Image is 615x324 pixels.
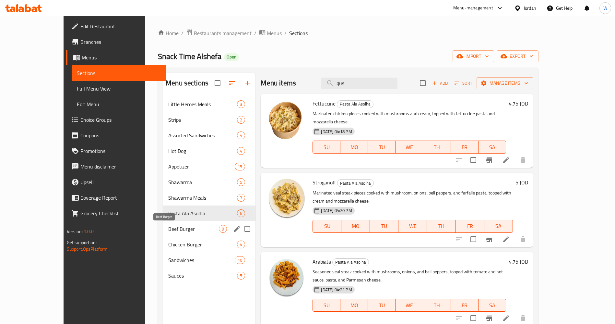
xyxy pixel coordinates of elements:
button: Add section [240,75,255,91]
span: FR [458,221,482,231]
span: TH [426,301,448,310]
a: Promotions [66,143,166,159]
div: Assorted Sandwiches [168,131,237,139]
button: SA [484,220,513,233]
span: Chicken Burger [168,241,237,248]
button: SU [313,299,340,312]
span: 5 [237,273,245,279]
span: Select all sections [211,76,224,90]
button: MO [340,299,368,312]
span: Sandwiches [168,256,235,264]
div: Shawarma Meals3 [163,190,255,206]
span: Coupons [80,131,161,139]
div: Chicken Burger4 [163,237,255,252]
span: Open [224,54,239,60]
span: 15 [235,164,245,170]
button: MO [340,141,368,154]
div: Jordan [524,5,536,12]
div: Pasta Ala Asolha [332,258,369,266]
span: Edit Menu [77,100,161,108]
span: Get support on: [67,238,97,247]
button: import [453,50,494,62]
div: Little Heroes Meals [168,100,237,108]
a: Upsell [66,174,166,190]
a: Support.OpsPlatform [67,245,108,253]
div: items [237,272,245,280]
span: Sort [455,80,472,87]
a: Coupons [66,128,166,143]
span: MO [343,143,365,152]
a: Branches [66,34,166,50]
span: Version: [67,227,83,236]
button: TU [368,141,396,154]
span: Coverage Report [80,194,161,202]
nav: breadcrumb [158,29,538,37]
span: [DATE] 04:21 PM [318,287,354,293]
div: Little Heroes Meals3 [163,96,255,112]
span: Menu disclaimer [80,163,161,170]
img: Stroganoff [266,178,307,219]
span: Select to update [467,153,480,167]
span: Grocery Checklist [80,209,161,217]
h6: 4.75 JOD [509,99,528,108]
span: SA [481,143,503,152]
span: TH [430,221,453,231]
button: export [497,50,538,62]
button: TH [423,299,451,312]
a: Edit menu item [502,314,510,322]
a: Menu disclaimer [66,159,166,174]
button: Branch-specific-item [481,231,497,247]
div: Pasta Ala Asolha [337,100,373,108]
span: SA [481,301,503,310]
span: Sort items [450,78,477,88]
span: Add [431,80,449,87]
span: MO [343,301,365,310]
span: Select section [416,76,430,90]
span: 4 [237,132,245,139]
span: Sections [289,29,308,37]
span: TU [371,143,393,152]
span: TU [371,301,393,310]
button: WE [396,299,423,312]
button: Branch-specific-item [481,152,497,168]
div: Strips2 [163,112,255,128]
span: Appetizer [168,163,235,170]
span: Menus [82,54,161,61]
span: Promotions [80,147,161,155]
div: Strips [168,116,237,124]
p: Marinated veal steak pieces cooked with mushroom, onions, bell peppers, and farfalle pasta, toppe... [313,189,513,205]
span: [DATE] 04:18 PM [318,129,354,135]
span: Fettuccine [313,99,336,108]
span: Shawarma [168,178,237,186]
span: Sections [77,69,161,77]
span: 4 [237,242,245,248]
button: FR [451,141,479,154]
p: Marinated chicken pieces cooked with mushrooms and cream, topped with fettuccine pasta and mozzar... [313,110,506,126]
div: items [237,209,245,217]
span: WE [398,301,420,310]
a: Menus [66,50,166,65]
span: Shawarma Meals [168,194,237,202]
span: Menus [267,29,282,37]
span: 5 [237,179,245,185]
span: SA [487,221,510,231]
span: import [458,52,489,60]
span: Arabiata [313,257,331,267]
li: / [181,29,183,37]
h2: Menu items [261,78,296,88]
span: Sauces [168,272,237,280]
div: Hot Dog4 [163,143,255,159]
button: FR [451,299,479,312]
span: Pasta Ala Asolha [168,209,237,217]
span: Hot Dog [168,147,237,155]
span: 2 [237,117,245,123]
button: TH [423,141,451,154]
div: Pasta Ala Asolha [337,179,374,187]
button: delete [515,152,531,168]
